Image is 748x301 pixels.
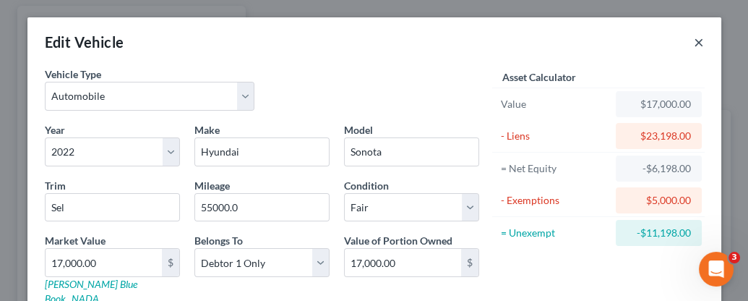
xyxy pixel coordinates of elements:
[627,161,690,176] div: -$6,198.00
[699,252,734,287] iframe: Intercom live chat
[461,249,478,276] div: $
[501,129,610,143] div: - Liens
[46,249,162,276] input: 0.00
[45,178,66,193] label: Trim
[728,252,740,263] span: 3
[45,122,65,137] label: Year
[627,193,690,208] div: $5,000.00
[501,161,610,176] div: = Net Equity
[195,138,329,166] input: ex. Nissan
[345,249,461,276] input: 0.00
[344,233,452,248] label: Value of Portion Owned
[45,67,101,82] label: Vehicle Type
[627,226,690,240] div: -$11,198.00
[45,233,106,248] label: Market Value
[627,97,690,111] div: $17,000.00
[694,33,704,51] button: ×
[195,194,329,221] input: --
[627,129,690,143] div: $23,198.00
[344,122,373,137] label: Model
[194,124,220,136] span: Make
[502,69,576,85] label: Asset Calculator
[162,249,179,276] div: $
[501,193,610,208] div: - Exemptions
[501,226,610,240] div: = Unexempt
[46,194,179,221] input: ex. LS, LT, etc
[501,97,610,111] div: Value
[194,234,243,247] span: Belongs To
[345,138,478,166] input: ex. Altima
[344,178,389,193] label: Condition
[45,32,124,52] div: Edit Vehicle
[194,178,230,193] label: Mileage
